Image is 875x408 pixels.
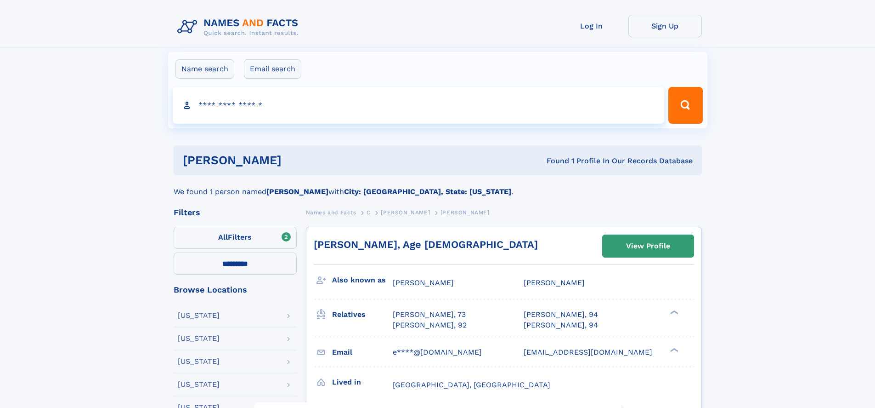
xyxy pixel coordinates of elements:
h3: Relatives [332,307,393,322]
label: Name search [175,59,234,79]
a: Names and Facts [306,207,356,218]
a: C [367,207,371,218]
span: C [367,209,371,216]
div: Filters [174,208,297,217]
span: [PERSON_NAME] [524,278,585,287]
div: View Profile [626,236,670,257]
h1: [PERSON_NAME] [183,155,414,166]
div: Found 1 Profile In Our Records Database [414,156,693,166]
input: search input [173,87,665,124]
span: [PERSON_NAME] [381,209,430,216]
h3: Lived in [332,374,393,390]
div: Browse Locations [174,286,297,294]
a: [PERSON_NAME] [381,207,430,218]
div: ❯ [668,347,679,353]
a: [PERSON_NAME], 94 [524,310,598,320]
label: Email search [244,59,301,79]
span: [EMAIL_ADDRESS][DOMAIN_NAME] [524,348,652,356]
div: [US_STATE] [178,381,220,388]
span: [PERSON_NAME] [393,278,454,287]
img: Logo Names and Facts [174,15,306,40]
a: [PERSON_NAME], 94 [524,320,598,330]
a: [PERSON_NAME], 92 [393,320,467,330]
span: [GEOGRAPHIC_DATA], [GEOGRAPHIC_DATA] [393,380,550,389]
h3: Email [332,345,393,360]
div: We found 1 person named with . [174,175,702,197]
button: Search Button [668,87,702,124]
a: Log In [555,15,628,37]
a: View Profile [603,235,694,257]
div: [US_STATE] [178,358,220,365]
div: [US_STATE] [178,312,220,319]
b: City: [GEOGRAPHIC_DATA], State: [US_STATE] [344,187,511,196]
h3: Also known as [332,272,393,288]
b: [PERSON_NAME] [266,187,328,196]
div: ❯ [668,310,679,316]
label: Filters [174,227,297,249]
span: All [218,233,228,241]
a: Sign Up [628,15,702,37]
div: [US_STATE] [178,335,220,342]
a: [PERSON_NAME], Age [DEMOGRAPHIC_DATA] [314,239,538,250]
span: [PERSON_NAME] [440,209,490,216]
a: [PERSON_NAME], 73 [393,310,466,320]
